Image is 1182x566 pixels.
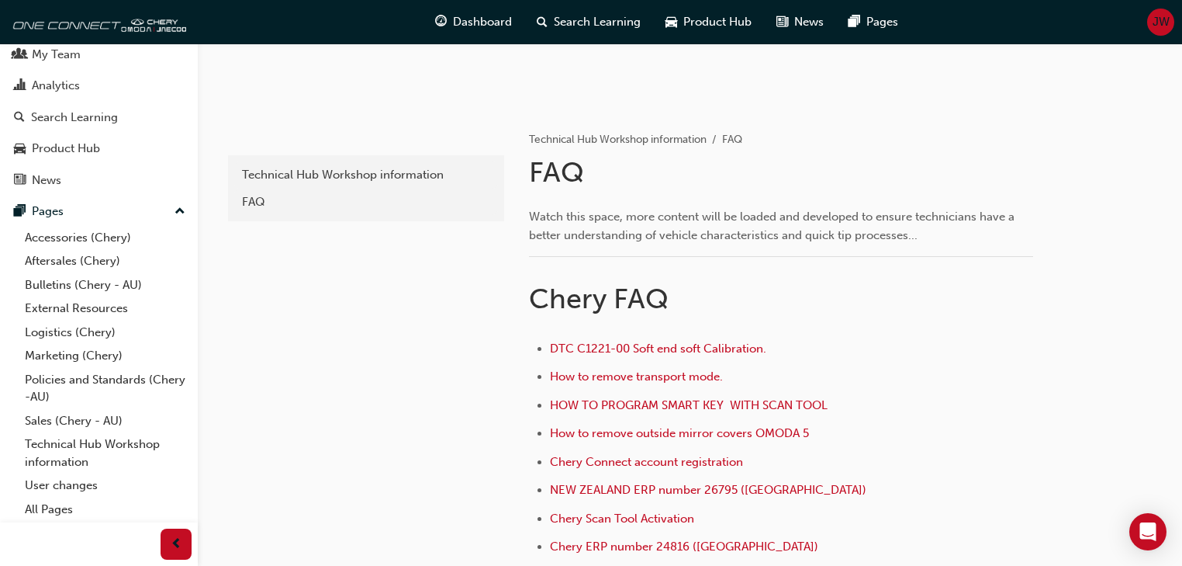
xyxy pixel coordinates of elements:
a: Technical Hub Workshop information [19,432,192,474]
a: Search Learning [6,103,192,132]
span: Chery FAQ [529,282,669,315]
button: JW [1147,9,1174,36]
a: search-iconSearch Learning [524,6,653,38]
a: Chery ERP number 24816 ([GEOGRAPHIC_DATA]) [550,540,818,554]
div: Analytics [32,77,80,95]
button: Pages [6,197,192,226]
a: Marketing (Chery) [19,344,192,368]
a: guage-iconDashboard [423,6,524,38]
a: My Team [6,40,192,69]
div: Pages [32,203,64,220]
a: External Resources [19,297,192,321]
span: up-icon [175,202,185,222]
a: news-iconNews [764,6,836,38]
li: FAQ [722,131,742,149]
span: Dashboard [453,13,512,31]
a: Analytics [6,71,192,100]
span: Search Learning [554,13,641,31]
a: All Pages [19,498,192,522]
span: Pages [866,13,898,31]
a: NEW ZEALAND ERP number 26795 ([GEOGRAPHIC_DATA]) [550,483,866,497]
a: User changes [19,474,192,498]
a: How to remove outside mirror covers OMODA 5 [550,426,809,440]
span: guage-icon [435,12,447,32]
span: people-icon [14,48,26,62]
span: car-icon [14,142,26,156]
div: FAQ [242,193,490,211]
button: DashboardMy TeamAnalyticsSearch LearningProduct HubNews [6,5,192,197]
span: search-icon [537,12,548,32]
a: Technical Hub Workshop information [529,133,707,146]
div: Search Learning [31,109,118,127]
a: How to remove transport mode. [550,370,723,384]
span: Watch this space, more content will be loaded and developed to ensure technicians have a better u... [529,210,1018,242]
span: car-icon [665,12,677,32]
a: Product Hub [6,134,192,163]
span: News [794,13,824,31]
h1: FAQ [529,155,1038,189]
span: search-icon [14,111,25,125]
span: JW [1153,13,1170,31]
a: FAQ [234,189,498,216]
a: Sales (Chery - AU) [19,409,192,433]
a: DTC C1221-00 Soft end soft Calibration. [550,342,766,356]
div: Open Intercom Messenger [1129,513,1166,550]
div: Technical Hub Workshop information [242,166,490,184]
a: pages-iconPages [836,6,911,38]
span: chart-icon [14,79,26,93]
span: pages-icon [848,12,860,32]
a: HOW TO PROGRAM SMART KEY WITH SCAN TOOL [550,398,828,412]
a: News [6,166,192,195]
a: Logistics (Chery) [19,321,192,345]
a: Chery Connect account registration [550,455,743,469]
a: Aftersales (Chery) [19,249,192,273]
div: My Team [32,46,81,64]
a: Policies and Standards (Chery -AU) [19,368,192,409]
a: Accessories (Chery) [19,226,192,250]
span: prev-icon [171,535,182,554]
a: Chery Scan Tool Activation [550,512,697,526]
a: Technical Hub Workshop information [234,161,498,189]
span: news-icon [14,174,26,188]
div: News [32,172,61,189]
span: pages-icon [14,205,26,219]
span: news-icon [776,12,788,32]
a: car-iconProduct Hub [653,6,764,38]
img: oneconnect [8,6,186,37]
a: Bulletins (Chery - AU) [19,273,192,297]
div: Product Hub [32,140,100,158]
span: Product Hub [683,13,752,31]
